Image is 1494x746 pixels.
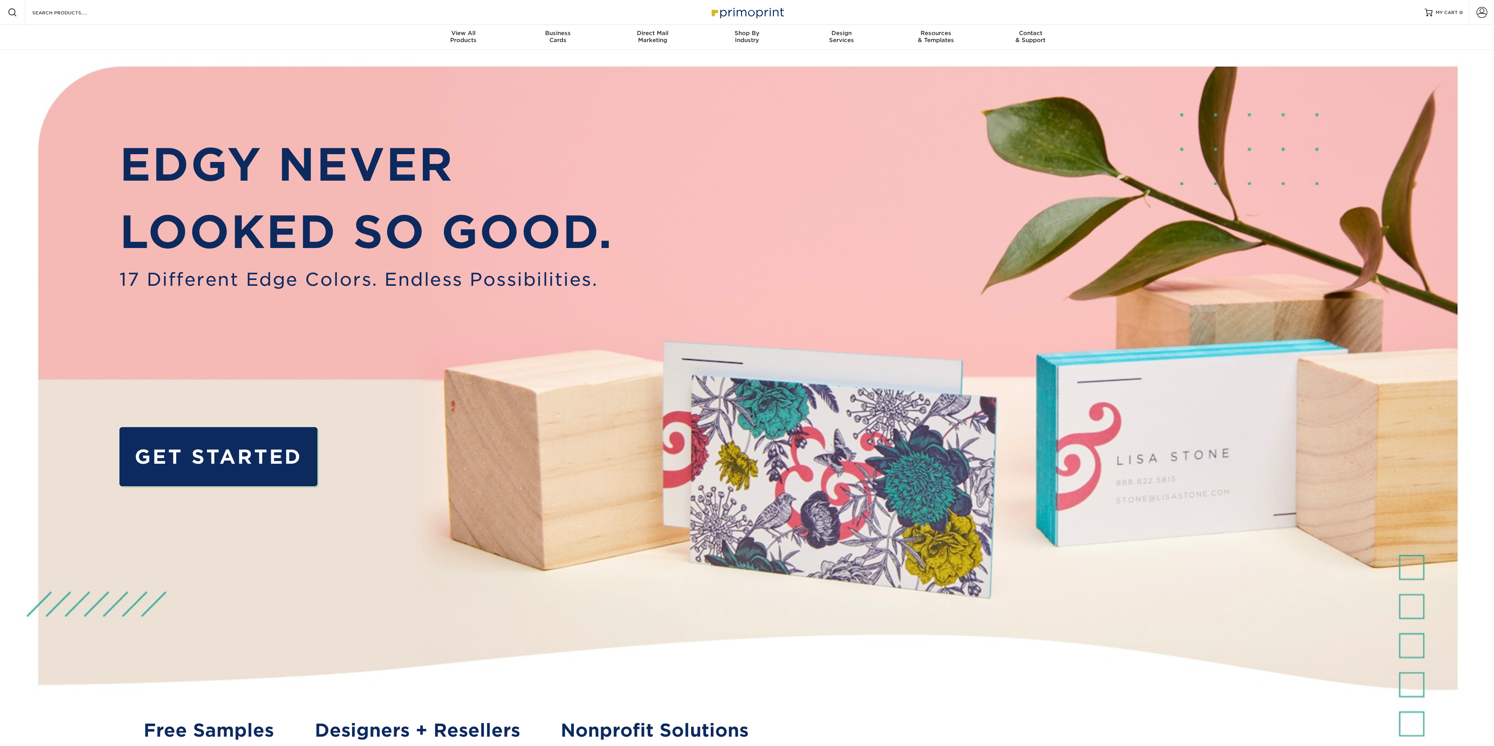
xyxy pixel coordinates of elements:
span: Contact [983,30,1078,37]
a: BusinessCards [511,25,605,50]
div: Services [794,30,889,44]
a: View AllProducts [416,25,511,50]
a: Contact& Support [983,25,1078,50]
div: & Templates [889,30,983,44]
div: Industry [700,30,794,44]
a: Nonprofit Solutions [561,717,749,744]
div: Marketing [605,30,700,44]
span: Business [511,30,605,37]
input: SEARCH PRODUCTS..... [32,8,107,17]
div: Products [416,30,511,44]
span: View All [416,30,511,37]
span: 17 Different Edge Colors. Endless Possibilities. [119,266,613,293]
span: MY CART [1436,9,1458,16]
a: Free Samples [144,717,274,744]
img: Primoprint [708,4,786,21]
a: Direct MailMarketing [605,25,700,50]
a: GET STARTED [119,427,317,486]
p: EDGY NEVER [119,131,613,199]
span: 0 [1459,10,1463,15]
a: Resources& Templates [889,25,983,50]
a: DesignServices [794,25,889,50]
span: Shop By [700,30,794,37]
div: & Support [983,30,1078,44]
div: Cards [511,30,605,44]
span: Resources [889,30,983,37]
p: LOOKED SO GOOD. [119,199,613,266]
a: Designers + Resellers [315,717,520,744]
span: Direct Mail [605,30,700,37]
span: Design [794,30,889,37]
a: Shop ByIndustry [700,25,794,50]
